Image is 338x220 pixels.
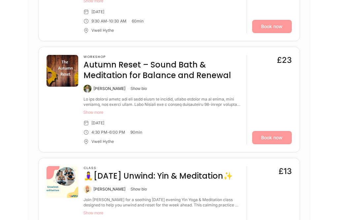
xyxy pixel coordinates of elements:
div: As the seasons shift and the days begin to shorten, autumn invites us to pause, find balance, and... [84,97,241,107]
div: [DATE] [91,9,104,15]
a: Book now [252,131,292,144]
div: 60 min [132,19,144,24]
img: Kate Alexander [84,185,91,193]
div: 9:30 AM [91,19,107,24]
div: - [107,130,109,135]
div: [PERSON_NAME] [93,187,125,192]
div: 4:30 PM [91,130,107,135]
div: £23 [277,55,292,66]
div: 6:00 PM [109,130,125,135]
a: Book now [252,20,292,33]
img: fcf8bcd1-df5f-4d0a-b81f-2872b8570404.webp [47,55,78,87]
h3: Class [84,166,233,170]
div: [DATE] [91,120,104,126]
img: Justyna Banaszak [84,85,91,93]
div: 10:30 AM [109,19,126,24]
button: Show bio [131,86,147,91]
div: 90 min [130,130,142,135]
h4: 🧘‍♀️[DATE] Unwind: Yin & Meditation✨ [84,171,233,181]
h3: Workshop [84,55,241,59]
div: Vwell Hythe [91,139,114,144]
div: [PERSON_NAME] [93,86,125,91]
h4: Autumn Reset – Sound Bath & Meditation for Balance and Renewal [84,60,241,81]
div: Vwell Hythe [91,28,114,33]
div: - [107,19,109,24]
button: Show more [84,210,241,216]
div: £13 [279,166,292,177]
button: Show bio [131,187,147,192]
div: Join Kate Alexander for a soothing Sunday evening Yin Yoga & Meditation class designed to help yo... [84,197,241,208]
button: Show more [84,110,241,115]
img: bc6f3b55-925b-4f44-bcf2-6a6154d4ca1d.png [47,166,78,198]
